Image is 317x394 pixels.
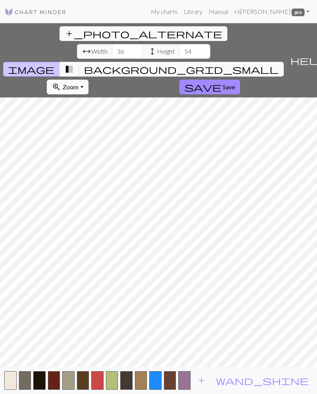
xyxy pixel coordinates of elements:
span: transition_fade [65,64,74,75]
button: Zoom [47,80,88,94]
span: height [148,46,157,57]
span: zoom_in [52,82,61,92]
span: arrow_range [82,46,91,57]
button: Auto pick colours [211,373,314,388]
span: pro [291,9,305,16]
button: Add color [192,373,211,388]
button: Save [179,80,240,94]
span: image [8,64,55,75]
span: Save [223,83,235,90]
span: add [197,375,206,386]
a: My charts [148,4,181,19]
img: Logo [5,7,66,17]
span: background_grid_small [84,64,279,75]
span: wand_shine [216,375,309,386]
span: Height [157,47,175,56]
span: add_photo_alternate [65,28,222,39]
span: save [184,82,222,92]
a: Manual [206,4,231,19]
a: Library [181,4,206,19]
span: Width [91,47,107,56]
span: Zoom [63,83,78,90]
a: Hi[PERSON_NAME] pro [231,4,312,19]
